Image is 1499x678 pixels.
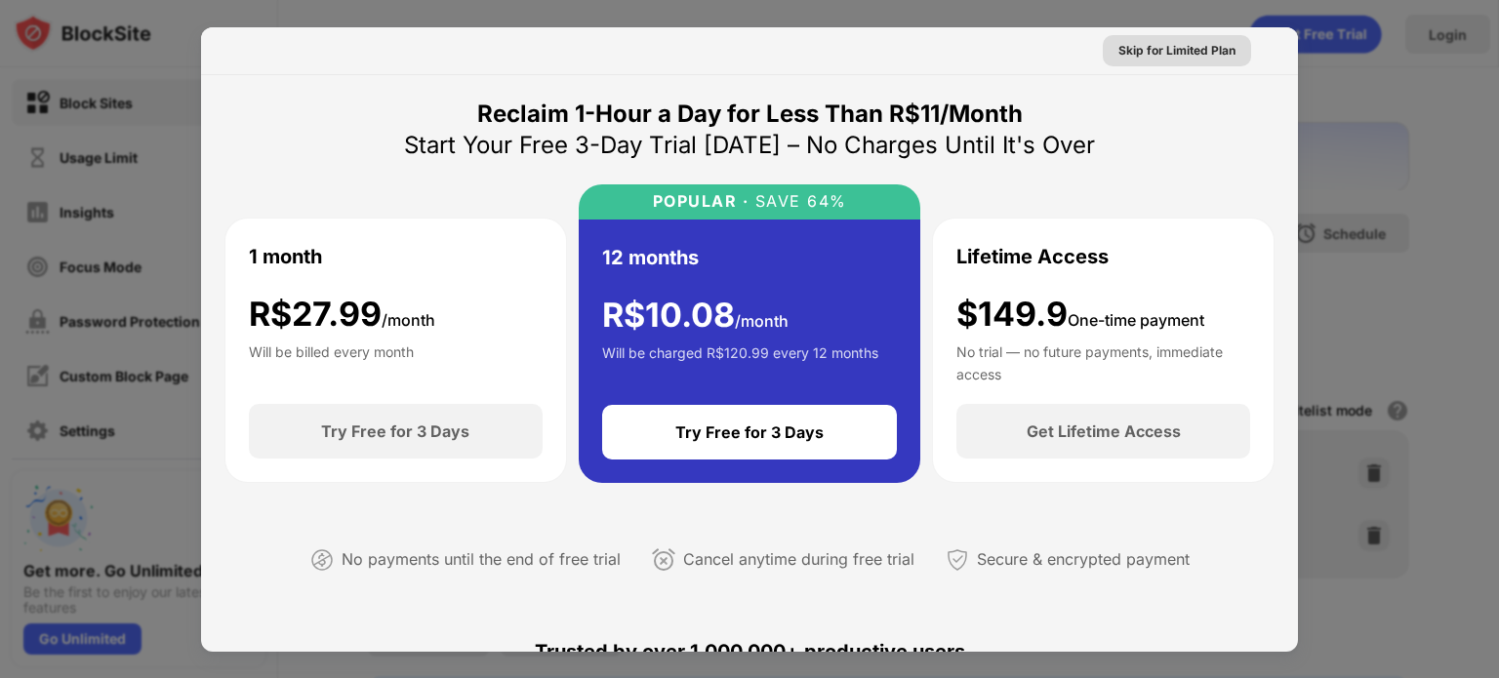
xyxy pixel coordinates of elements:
div: Cancel anytime during free trial [683,545,914,574]
div: Start Your Free 3-Day Trial [DATE] – No Charges Until It's Over [404,130,1095,161]
div: No payments until the end of free trial [342,545,621,574]
div: Try Free for 3 Days [321,421,469,441]
div: R$ 10.08 [602,296,789,336]
div: Will be charged R$120.99 every 12 months [602,342,878,381]
img: secured-payment [946,548,969,572]
img: cancel-anytime [652,548,675,572]
div: Reclaim 1-Hour a Day for Less Than R$11/Month [477,99,1023,130]
div: Get Lifetime Access [1027,421,1181,441]
div: POPULAR · [653,192,749,211]
div: No trial — no future payments, immediate access [956,341,1250,380]
div: Lifetime Access [956,242,1109,271]
div: Skip for Limited Plan [1118,41,1236,60]
div: SAVE 64% [749,192,847,211]
div: 12 months [602,243,699,272]
div: R$ 27.99 [249,295,435,335]
span: /month [735,311,789,331]
div: 1 month [249,242,322,271]
div: Will be billed every month [249,341,414,380]
span: One-time payment [1068,310,1204,330]
div: Secure & encrypted payment [977,545,1190,574]
div: Try Free for 3 Days [675,422,824,442]
div: $149.9 [956,295,1204,335]
img: not-paying [310,548,334,572]
span: /month [382,310,435,330]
